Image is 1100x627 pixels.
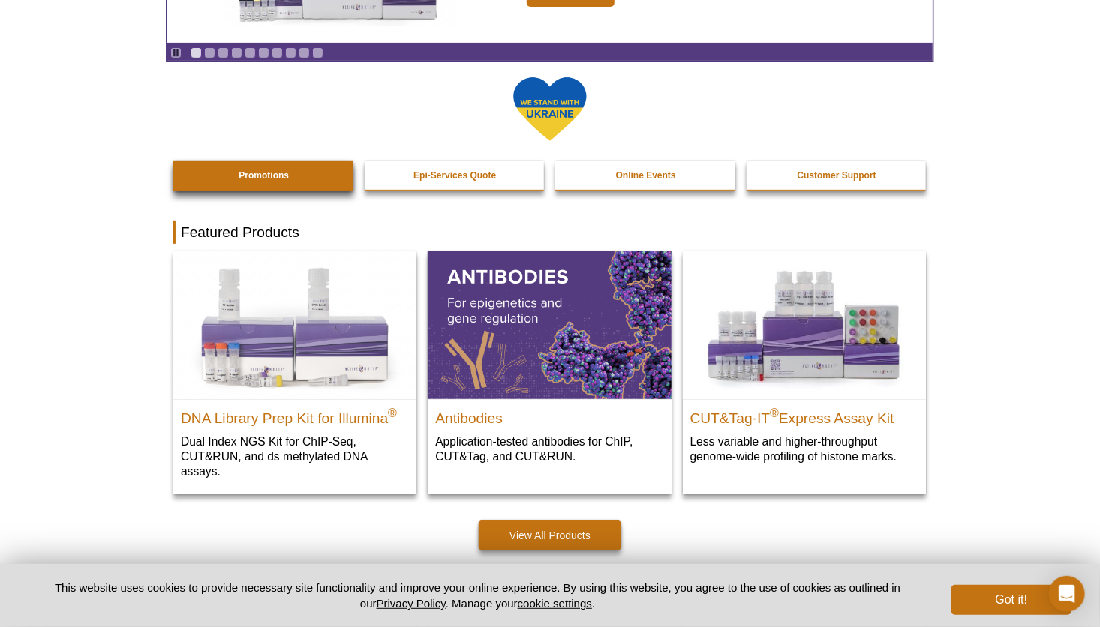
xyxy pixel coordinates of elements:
[951,585,1071,615] button: Got it!
[365,161,546,190] a: Epi-Services Quote
[690,403,918,426] h2: CUT&Tag-IT Express Assay Kit
[377,597,446,610] a: Privacy Policy
[312,47,323,58] a: Go to slide 10
[239,170,289,181] strong: Promotions
[428,251,671,398] img: All Antibodies
[770,406,779,419] sup: ®
[285,47,296,58] a: Go to slide 8
[29,580,927,611] p: This website uses cookies to provide necessary site functionality and improve your online experie...
[518,597,592,610] button: cookie settings
[258,47,269,58] a: Go to slide 6
[683,251,926,398] img: CUT&Tag-IT® Express Assay Kit
[512,76,588,142] img: We Stand With Ukraine
[1049,576,1085,612] div: Open Intercom Messenger
[173,251,416,398] img: DNA Library Prep Kit for Illumina
[204,47,215,58] a: Go to slide 2
[690,433,918,464] p: Less variable and higher-throughput genome-wide profiling of histone marks​.
[170,47,182,58] a: Toggle autoplay
[435,403,663,426] h2: Antibodies
[173,161,355,190] a: Promotions
[388,406,397,419] sup: ®
[683,251,926,478] a: CUT&Tag-IT® Express Assay Kit CUT&Tag-IT®Express Assay Kit Less variable and higher-throughput ge...
[231,47,242,58] a: Go to slide 4
[173,251,416,493] a: DNA Library Prep Kit for Illumina DNA Library Prep Kit for Illumina® Dual Index NGS Kit for ChIP-...
[173,221,927,244] h2: Featured Products
[181,403,409,426] h2: DNA Library Prep Kit for Illumina
[435,433,663,464] p: Application-tested antibodies for ChIP, CUT&Tag, and CUT&RUN.
[616,170,676,181] strong: Online Events
[272,47,283,58] a: Go to slide 7
[479,520,621,550] a: View All Products
[428,251,671,478] a: All Antibodies Antibodies Application-tested antibodies for ChIP, CUT&Tag, and CUT&RUN.
[747,161,928,190] a: Customer Support
[181,433,409,479] p: Dual Index NGS Kit for ChIP-Seq, CUT&RUN, and ds methylated DNA assays.
[218,47,229,58] a: Go to slide 3
[413,170,496,181] strong: Epi-Services Quote
[798,170,876,181] strong: Customer Support
[191,47,202,58] a: Go to slide 1
[555,161,737,190] a: Online Events
[299,47,310,58] a: Go to slide 9
[245,47,256,58] a: Go to slide 5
